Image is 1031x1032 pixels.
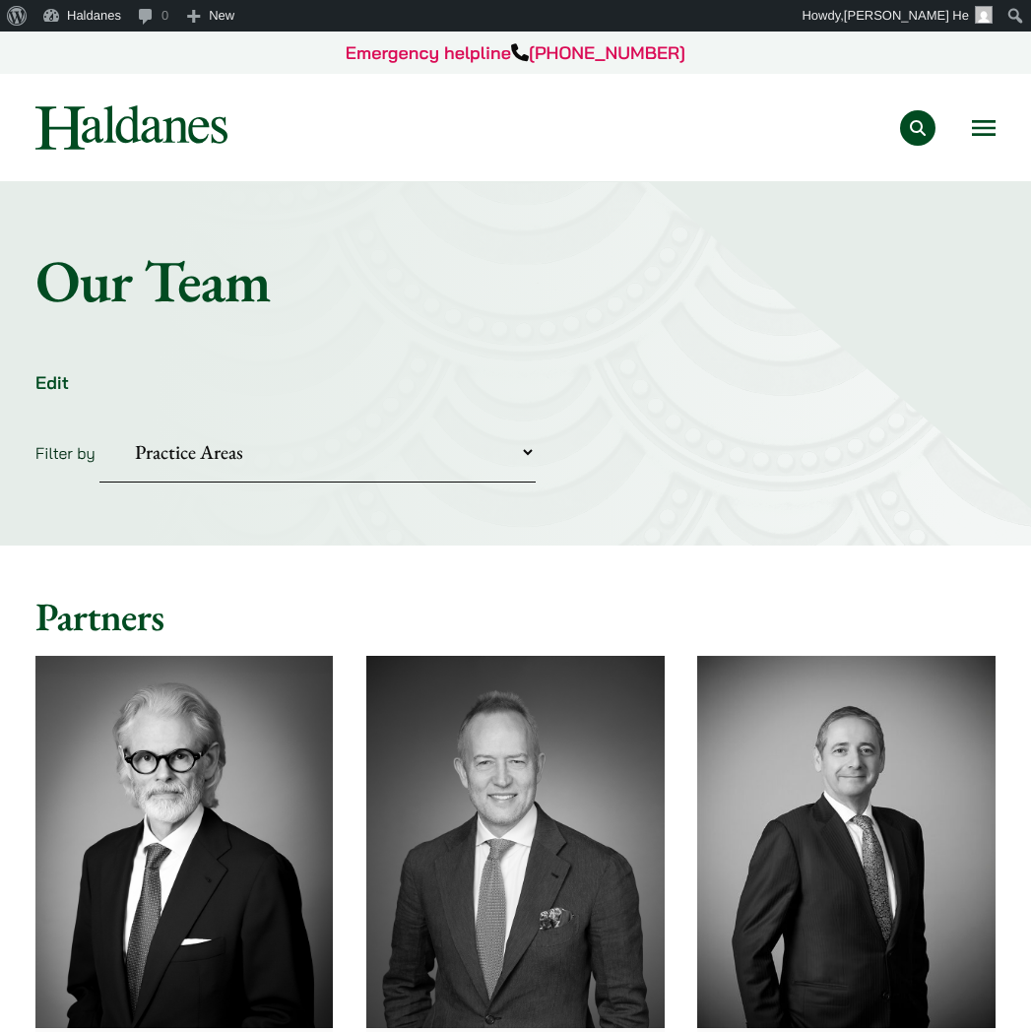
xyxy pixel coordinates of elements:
h1: Our Team [35,245,996,316]
img: Logo of Haldanes [35,105,227,150]
button: Open menu [972,120,996,136]
h2: Partners [35,593,996,640]
button: Search [900,110,935,146]
span: [PERSON_NAME] He [844,8,969,23]
a: Emergency helpline[PHONE_NUMBER] [346,41,685,64]
a: Edit [35,371,69,394]
label: Filter by [35,443,96,463]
